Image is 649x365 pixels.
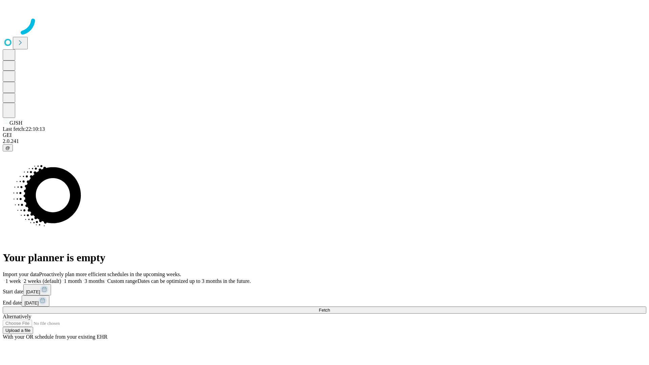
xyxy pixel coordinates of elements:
[3,307,646,314] button: Fetch
[5,278,21,284] span: 1 week
[3,314,31,319] span: Alternatively
[3,284,646,295] div: Start date
[5,145,10,150] span: @
[39,271,181,277] span: Proactively plan more efficient schedules in the upcoming weeks.
[319,308,330,313] span: Fetch
[85,278,104,284] span: 3 months
[24,278,61,284] span: 2 weeks (default)
[26,289,40,294] span: [DATE]
[3,251,646,264] h1: Your planner is empty
[3,271,39,277] span: Import your data
[3,132,646,138] div: GEI
[23,284,51,295] button: [DATE]
[9,120,22,126] span: GJSH
[64,278,82,284] span: 1 month
[3,327,33,334] button: Upload a file
[22,295,49,307] button: [DATE]
[3,138,646,144] div: 2.0.241
[3,144,13,151] button: @
[107,278,137,284] span: Custom range
[138,278,251,284] span: Dates can be optimized up to 3 months in the future.
[3,295,646,307] div: End date
[24,300,39,306] span: [DATE]
[3,334,107,340] span: With your OR schedule from your existing EHR
[3,126,45,132] span: Last fetch: 22:10:13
